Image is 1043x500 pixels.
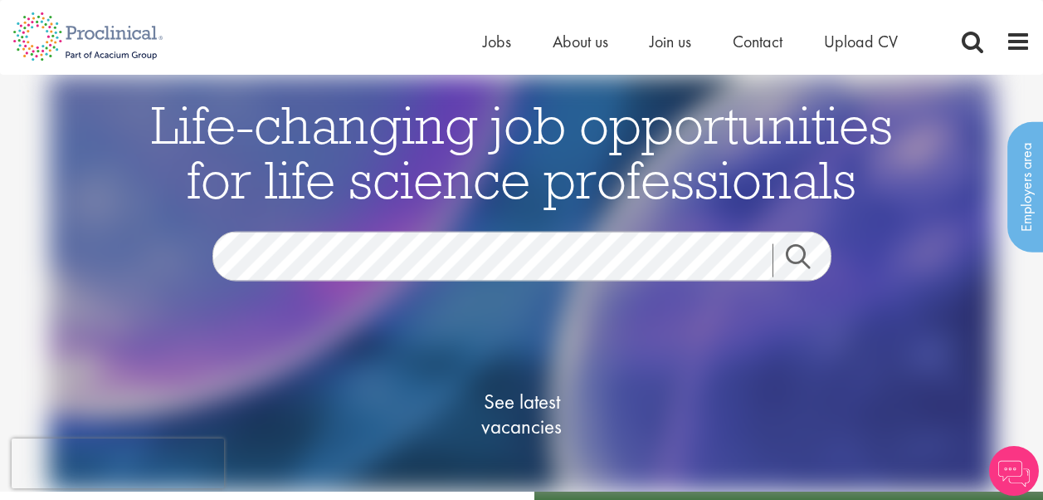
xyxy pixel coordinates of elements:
[773,244,844,277] a: Job search submit button
[12,439,224,488] iframe: reCAPTCHA
[151,91,893,213] span: Life-changing job opportunities for life science professionals
[48,75,995,492] img: candidate home
[824,31,898,52] a: Upload CV
[439,390,605,439] span: See latest vacancies
[989,446,1039,496] img: Chatbot
[650,31,691,52] a: Join us
[553,31,608,52] a: About us
[483,31,511,52] a: Jobs
[733,31,782,52] a: Contact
